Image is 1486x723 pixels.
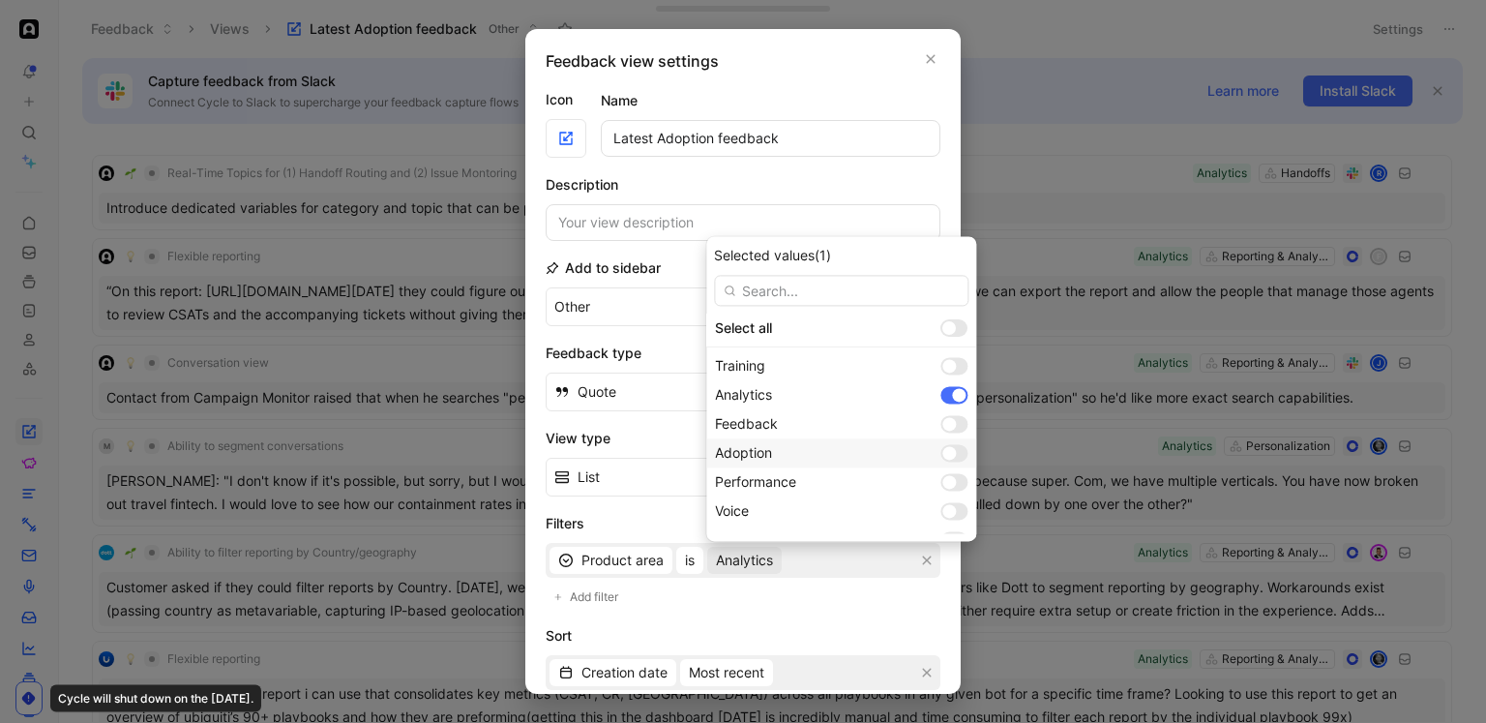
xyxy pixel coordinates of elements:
span: Performance [715,474,796,491]
div: Cycle will shut down on the [DATE]. [50,685,261,712]
span: Analytics [715,387,772,404]
span: Feedback [715,416,778,433]
div: Selected values (1) [714,245,968,268]
span: Adoption [715,445,772,462]
span: Voice [715,503,749,520]
span: Email [715,532,748,549]
div: Select all [715,317,933,341]
input: Search... [714,276,968,307]
span: Training [715,358,765,375]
